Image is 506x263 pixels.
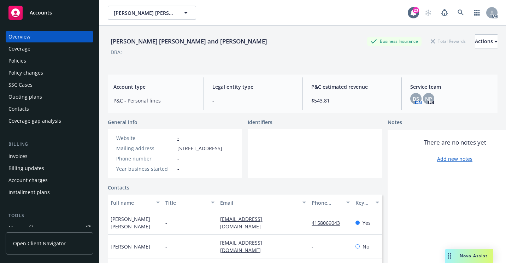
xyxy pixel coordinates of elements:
div: Actions [475,35,498,48]
span: [STREET_ADDRESS] [177,145,222,152]
a: Invoices [6,151,93,162]
a: Contacts [108,184,129,191]
button: [PERSON_NAME] [PERSON_NAME] and [PERSON_NAME] [108,6,196,20]
div: Full name [111,199,152,206]
a: Policy changes [6,67,93,78]
div: Year business started [116,165,175,173]
div: Tools [6,212,93,219]
span: - [177,155,179,162]
div: Policy changes [8,67,43,78]
a: Coverage gap analysis [6,115,93,127]
div: Billing [6,141,93,148]
div: Quoting plans [8,91,42,103]
div: Installment plans [8,187,50,198]
a: Billing updates [6,163,93,174]
div: Invoices [8,151,28,162]
span: [PERSON_NAME] [PERSON_NAME] and [PERSON_NAME] [114,9,175,17]
div: Overview [8,31,30,42]
a: Start snowing [421,6,435,20]
div: Phone number [116,155,175,162]
span: Account type [113,83,195,90]
span: No [363,243,369,250]
button: Key contact [353,194,382,211]
div: Contacts [8,103,29,115]
span: There are no notes yet [424,138,486,147]
a: Switch app [470,6,484,20]
div: Manage files [8,222,39,233]
div: Total Rewards [427,37,469,46]
div: SSC Cases [8,79,33,90]
div: Account charges [8,175,48,186]
div: Billing updates [8,163,44,174]
div: DBA: - [111,48,124,56]
span: $543.81 [311,97,393,104]
button: Actions [475,34,498,48]
div: Title [165,199,207,206]
a: - [312,243,319,250]
button: Phone number [309,194,353,211]
div: Drag to move [445,249,454,263]
a: [EMAIL_ADDRESS][DOMAIN_NAME] [220,216,266,230]
button: Full name [108,194,163,211]
span: - [212,97,294,104]
a: SSC Cases [6,79,93,90]
a: Quoting plans [6,91,93,103]
a: Manage files [6,222,93,233]
span: - [165,219,167,227]
div: Key contact [355,199,371,206]
div: Coverage [8,43,30,54]
button: Title [163,194,217,211]
div: Coverage gap analysis [8,115,61,127]
a: [EMAIL_ADDRESS][DOMAIN_NAME] [220,239,266,253]
span: Legal entity type [212,83,294,90]
div: Mailing address [116,145,175,152]
span: Service team [410,83,492,90]
a: Coverage [6,43,93,54]
a: Search [454,6,468,20]
div: Phone number [312,199,342,206]
span: [PERSON_NAME] [111,243,150,250]
span: [PERSON_NAME] [PERSON_NAME] [111,215,160,230]
div: Website [116,134,175,142]
a: Account charges [6,175,93,186]
a: Contacts [6,103,93,115]
span: P&C estimated revenue [311,83,393,90]
span: Accounts [30,10,52,16]
a: 4158069043 [312,220,346,226]
div: [PERSON_NAME] [PERSON_NAME] and [PERSON_NAME] [108,37,270,46]
div: Email [220,199,298,206]
a: Accounts [6,3,93,23]
span: Yes [363,219,371,227]
button: Nova Assist [445,249,493,263]
span: Open Client Navigator [13,240,66,247]
span: Nova Assist [460,253,488,259]
span: Notes [388,118,402,127]
div: 23 [413,7,419,13]
a: Installment plans [6,187,93,198]
a: Report a Bug [437,6,452,20]
span: DS [413,95,419,103]
a: Overview [6,31,93,42]
div: Policies [8,55,26,66]
span: NP [425,95,432,103]
span: - [165,243,167,250]
span: Identifiers [248,118,272,126]
div: Business Insurance [367,37,422,46]
a: Add new notes [437,155,472,163]
span: General info [108,118,137,126]
a: - [177,135,179,141]
span: - [177,165,179,173]
span: P&C - Personal lines [113,97,195,104]
a: Policies [6,55,93,66]
button: Email [217,194,309,211]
